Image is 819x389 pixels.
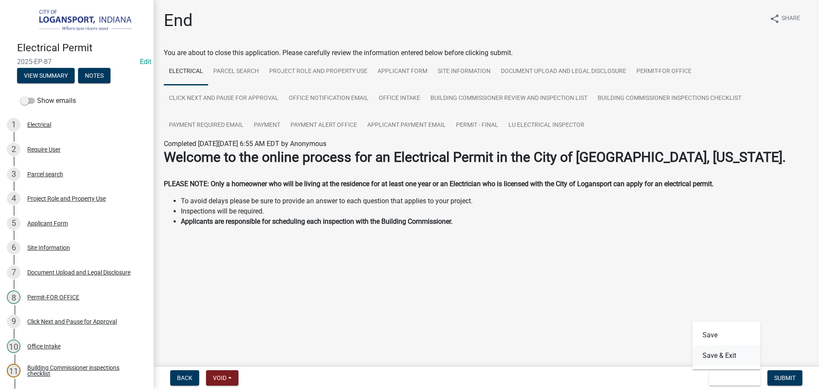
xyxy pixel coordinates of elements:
span: 2025-EP-87 [17,58,136,66]
div: 8 [7,290,20,304]
div: Project Role and Property Use [27,196,106,202]
button: Save [692,325,761,345]
button: Back [170,370,199,386]
strong: PLEASE NOTE: Only a homeowner who will be living at the residence for at least one year or an Ele... [164,180,714,188]
div: 10 [7,339,20,353]
a: Site Information [433,58,496,85]
strong: Welcome to the online process for an Electrical Permit in the City of [GEOGRAPHIC_DATA], [US_STATE]. [164,149,786,165]
span: Submit [774,374,796,381]
a: Project Role and Property Use [264,58,372,85]
span: Save & Exit [716,374,749,381]
div: Electrical [27,122,51,128]
div: 5 [7,216,20,230]
div: Site Information [27,245,70,251]
span: Back [177,374,192,381]
a: Building Commissioner inspections checklist [592,85,746,112]
a: Building Commissioner Review and Inspection list [425,85,592,112]
div: 4 [7,192,20,205]
a: LU Electrical Inspector [503,112,590,139]
a: Electrical [164,58,208,85]
button: Save & Exit [692,345,761,366]
button: Void [206,370,238,386]
strong: Applicants are responsible for scheduling each inspection with the Building Commissioner. [181,217,453,225]
label: Show emails [20,96,76,106]
h1: End [164,10,193,31]
div: 7 [7,266,20,279]
div: 9 [7,315,20,328]
wm-modal-confirm: Edit Application Number [140,58,151,66]
a: Payment Alert Office [285,112,362,139]
a: Payment [249,112,285,139]
wm-modal-confirm: Summary [17,73,75,79]
div: Click Next and Pause for Approval [27,319,117,325]
a: Applicant Payment Email [362,112,451,139]
a: Office Intake [374,85,425,112]
a: Permit - FINAL [451,112,503,139]
div: You are about to close this application. Please carefully review the information entered below be... [164,48,809,244]
div: Building Commissioner inspections checklist [27,365,140,377]
a: Edit [140,58,151,66]
a: Document Upload and Legal Disclosure [496,58,631,85]
div: Document Upload and Legal Disclosure [27,269,131,275]
h4: Electrical Permit [17,42,147,54]
div: Office Intake [27,343,61,349]
li: Inspections will be required. [181,206,809,216]
a: Payment Required Email [164,112,249,139]
button: View Summary [17,68,75,83]
div: 2 [7,143,20,156]
li: To avoid delays please be sure to provide an answer to each question that applies to your project. [181,196,809,206]
div: Permit-FOR OFFICE [27,294,79,300]
span: Completed [DATE][DATE] 6:55 AM EDT by Anonymous [164,140,326,148]
a: Applicant Form [372,58,433,85]
div: Require User [27,146,61,152]
div: 6 [7,241,20,254]
img: City of Logansport, Indiana [17,9,140,33]
a: Click Next and Pause for Approval [164,85,284,112]
div: 3 [7,167,20,181]
wm-modal-confirm: Notes [78,73,110,79]
span: Void [213,374,227,381]
span: Share [781,14,800,24]
a: Office Notification Email [284,85,374,112]
div: Applicant Form [27,220,68,226]
a: Permit-FOR OFFICE [631,58,697,85]
div: 11 [7,364,20,377]
div: Save & Exit [692,322,761,369]
div: Parcel search [27,171,63,177]
div: 1 [7,118,20,132]
button: shareShare [763,10,807,27]
button: Submit [767,370,802,386]
button: Save & Exit [709,370,761,386]
i: share [770,14,780,24]
button: Notes [78,68,110,83]
a: Parcel search [208,58,264,85]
